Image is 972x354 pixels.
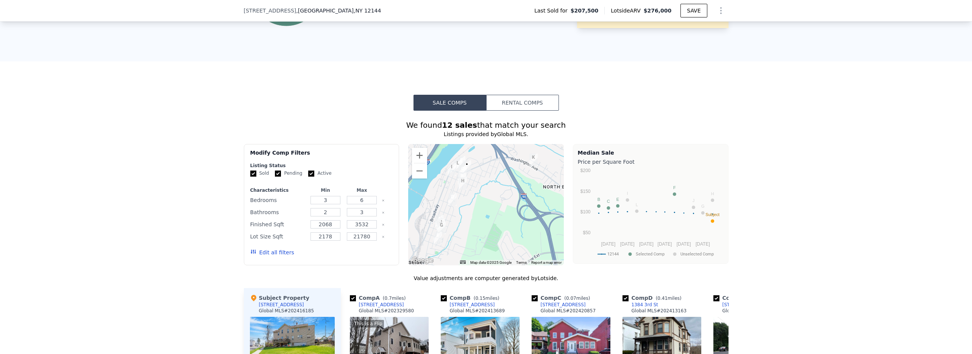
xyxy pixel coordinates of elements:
button: Sale Comps [413,95,486,111]
div: Global MLS # 202420857 [541,308,596,314]
div: Bathrooms [250,207,306,218]
span: ( miles) [653,296,685,301]
div: Value adjustments are computer generated by Lotside . [244,274,729,282]
text: L [635,202,638,207]
div: 800 3rd St [434,232,442,244]
span: Map data ©2025 Google [470,260,512,265]
span: Last Sold for [534,7,571,14]
button: Keyboard shortcuts [460,260,465,264]
text: Unselected Comp [680,252,714,257]
text: B [597,197,600,202]
a: [STREET_ADDRESS] [532,302,586,308]
text: [DATE] [676,241,691,247]
span: 0.07 [566,296,576,301]
div: 811 Washington Ave [529,154,538,166]
a: [STREET_ADDRESS] [350,302,404,308]
text: [DATE] [601,241,615,247]
button: Edit all filters [250,249,294,256]
div: Comp B [441,294,502,302]
div: Median Sale [578,149,724,157]
div: Lot Size Sqft [250,231,306,242]
span: $207,500 [571,7,599,14]
div: Modify Comp Filters [250,149,393,163]
text: F [673,185,676,190]
a: Open this area in Google Maps (opens a new window) [410,255,435,265]
text: Selected Comp [636,252,665,257]
div: Min [309,187,342,193]
text: I [627,191,628,196]
span: ( miles) [380,296,409,301]
div: Characteristics [250,187,306,193]
a: 1384 3rd St [623,302,658,308]
span: ( miles) [561,296,593,301]
div: Global MLS # 202416185 [259,308,314,314]
div: [STREET_ADDRESS] [722,302,768,308]
div: [STREET_ADDRESS] [259,302,304,308]
div: Global MLS # 202418625 [722,308,778,314]
button: Zoom out [412,163,427,179]
div: Subject Property [250,294,309,302]
div: Global MLS # 202413163 [632,308,687,314]
div: 1701 2nd St [454,159,462,172]
svg: A chart. [578,167,724,262]
span: $276,000 [644,8,672,14]
button: Clear [382,211,385,214]
span: Lotside ARV [611,7,643,14]
text: [DATE] [695,241,710,247]
a: [STREET_ADDRESS] [441,302,495,308]
div: Comp D [623,294,685,302]
a: Report a map error [531,260,562,265]
div: Bedrooms [250,195,306,205]
span: 0.41 [657,296,668,301]
text: $150 [580,189,590,194]
strong: 12 sales [442,121,477,130]
text: 12144 [607,252,619,257]
text: E [616,197,619,202]
span: ( miles) [471,296,502,301]
text: [DATE] [620,241,634,247]
label: Sold [250,170,269,177]
div: Global MLS # 202329580 [359,308,414,314]
button: SAVE [680,4,707,17]
div: 1001 3rd St [437,218,445,231]
img: Google [410,255,435,265]
text: [DATE] [657,241,672,247]
div: 1384 3rd St [632,302,658,308]
input: Sold [250,171,256,177]
div: 1384 3rd St [448,193,457,206]
span: 0.7 [385,296,392,301]
div: 1710 2nd St [457,156,465,169]
div: Finished Sqft [250,219,306,230]
div: 1544 4th St [459,177,467,190]
text: H [711,191,714,196]
text: C [607,199,610,204]
label: Pending [275,170,302,177]
span: [STREET_ADDRESS] [244,7,296,14]
text: Subject [705,212,719,217]
div: 1579 4th St [458,172,466,185]
div: Price per Square Foot [578,157,724,167]
div: This is a Flip [353,320,384,327]
div: Global MLS # 202413689 [450,308,505,314]
button: Show Options [713,3,729,18]
button: Clear [382,223,385,226]
div: 1619 1st St [448,163,456,176]
input: Active [308,171,314,177]
div: 944 3rd St [437,221,446,234]
span: , NY 12144 [354,8,381,14]
div: Comp C [532,294,593,302]
div: We found that match your search [244,120,729,130]
a: [STREET_ADDRESS] [713,302,768,308]
text: $50 [583,230,590,235]
button: Rental Comps [486,95,559,111]
div: [STREET_ADDRESS] [359,302,404,308]
label: Active [308,170,331,177]
div: [STREET_ADDRESS] [541,302,586,308]
text: $200 [580,168,590,173]
button: Clear [382,235,385,238]
div: Max [345,187,379,193]
a: Terms [516,260,527,265]
button: Zoom in [412,148,427,163]
input: Pending [275,171,281,177]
